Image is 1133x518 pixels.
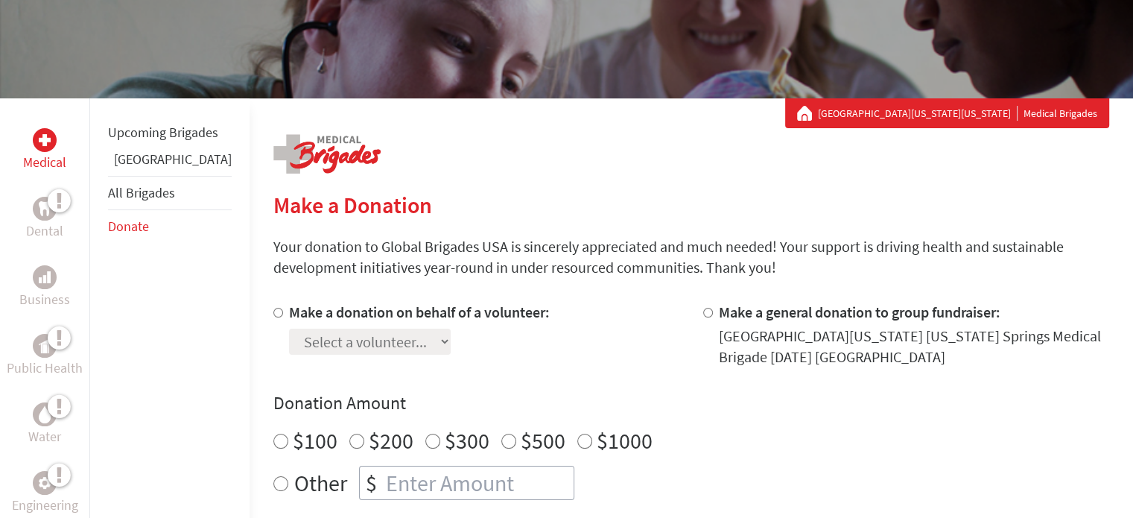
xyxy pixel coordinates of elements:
div: Medical [33,128,57,152]
a: Upcoming Brigades [108,124,218,141]
div: [GEOGRAPHIC_DATA][US_STATE] [US_STATE] Springs Medical Brigade [DATE] [GEOGRAPHIC_DATA] [719,326,1109,367]
li: All Brigades [108,176,232,210]
a: [GEOGRAPHIC_DATA] [114,151,232,168]
a: All Brigades [108,184,175,201]
label: Make a general donation to group fundraiser: [719,303,1000,321]
label: $300 [445,426,489,455]
p: Water [28,426,61,447]
a: Public HealthPublic Health [7,334,83,379]
img: Dental [39,201,51,215]
img: Public Health [39,338,51,353]
input: Enter Amount [383,467,574,499]
img: logo-medical.png [273,134,381,174]
a: Donate [108,218,149,235]
div: Dental [33,197,57,221]
img: Business [39,271,51,283]
p: Dental [26,221,63,241]
a: BusinessBusiness [19,265,70,310]
h2: Make a Donation [273,192,1109,218]
a: DentalDental [26,197,63,241]
li: Donate [108,210,232,243]
a: [GEOGRAPHIC_DATA][US_STATE][US_STATE] [818,106,1018,121]
p: Your donation to Global Brigades USA is sincerely appreciated and much needed! Your support is dr... [273,236,1109,278]
a: WaterWater [28,402,61,447]
img: Water [39,405,51,423]
a: EngineeringEngineering [12,471,78,516]
li: Panama [108,149,232,176]
div: Water [33,402,57,426]
p: Business [19,289,70,310]
div: $ [360,467,383,499]
div: Public Health [33,334,57,358]
label: $100 [293,426,337,455]
label: $500 [521,426,565,455]
p: Public Health [7,358,83,379]
label: $1000 [597,426,653,455]
li: Upcoming Brigades [108,116,232,149]
img: Engineering [39,477,51,489]
a: MedicalMedical [23,128,66,173]
label: $200 [369,426,413,455]
p: Medical [23,152,66,173]
p: Engineering [12,495,78,516]
img: Medical [39,134,51,146]
div: Engineering [33,471,57,495]
h4: Donation Amount [273,391,1109,415]
label: Make a donation on behalf of a volunteer: [289,303,550,321]
div: Business [33,265,57,289]
div: Medical Brigades [797,106,1097,121]
label: Other [294,466,347,500]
